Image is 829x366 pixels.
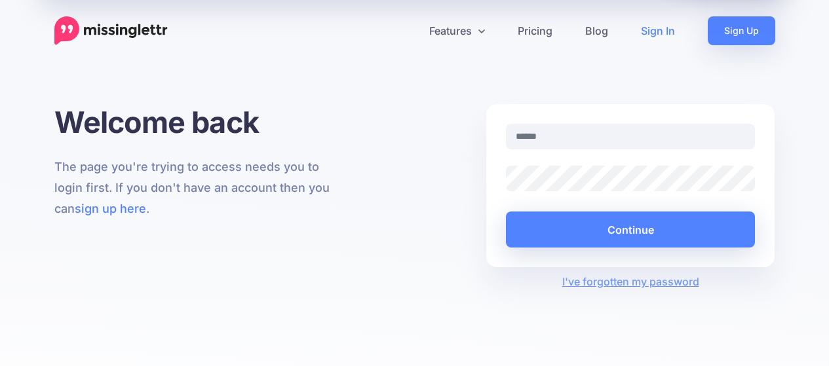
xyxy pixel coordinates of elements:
[625,16,691,45] a: Sign In
[506,211,756,247] button: Continue
[54,104,343,140] h1: Welcome back
[501,16,569,45] a: Pricing
[75,202,146,215] a: sign up here
[413,16,501,45] a: Features
[708,16,775,45] a: Sign Up
[569,16,625,45] a: Blog
[54,156,343,219] p: The page you're trying to access needs you to login first. If you don't have an account then you ...
[562,275,699,288] a: I've forgotten my password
